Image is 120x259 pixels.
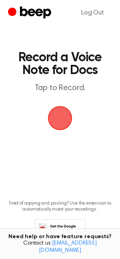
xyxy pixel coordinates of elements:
h1: Record a Voice Note for Docs [14,51,106,77]
span: Contact us [5,240,115,254]
img: Beep Logo [48,106,72,130]
a: Beep [8,5,53,21]
p: Tired of copying and pasting? Use the extension to automatically insert your recordings. [6,201,114,213]
p: Tap to Record. [14,83,106,93]
a: Log Out [73,3,112,22]
a: [EMAIL_ADDRESS][DOMAIN_NAME] [39,241,97,253]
